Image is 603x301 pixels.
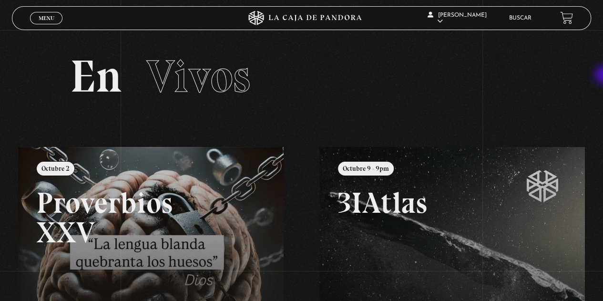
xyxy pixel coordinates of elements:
span: [PERSON_NAME] [428,12,487,24]
a: View your shopping cart [560,11,573,24]
a: Buscar [509,15,531,21]
span: Vivos [146,49,250,104]
span: Cerrar [35,23,58,30]
h2: En [70,54,533,99]
span: Menu [39,15,54,21]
